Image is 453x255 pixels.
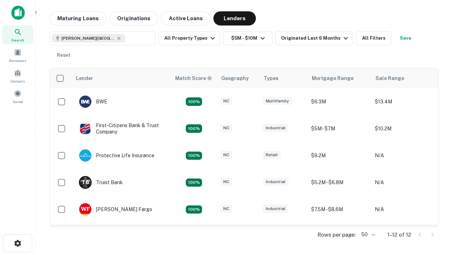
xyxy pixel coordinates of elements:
[275,31,353,45] button: Originated Last 6 Months
[308,142,371,169] td: $9.2M
[50,11,107,25] button: Maturing Loans
[308,223,371,250] td: $8.8M
[11,78,25,84] span: Contacts
[79,203,152,216] div: [PERSON_NAME] Fargo
[76,74,93,83] div: Lender
[371,223,435,250] td: N/A
[52,48,75,62] button: Reset
[371,115,435,142] td: $10.2M
[264,74,279,83] div: Types
[308,169,371,196] td: $5.2M - $6.8M
[82,179,89,186] p: T B
[186,205,202,214] div: Matching Properties: 2, hasApolloMatch: undefined
[375,74,404,83] div: Sale Range
[62,35,115,41] span: [PERSON_NAME][GEOGRAPHIC_DATA], [GEOGRAPHIC_DATA]
[11,6,25,20] img: capitalize-icon.png
[79,123,91,135] img: picture
[223,31,273,45] button: $5M - $10M
[356,31,391,45] button: All Filters
[79,149,91,161] img: picture
[259,68,308,88] th: Types
[263,178,288,186] div: Industrial
[175,74,212,82] div: Capitalize uses an advanced AI algorithm to match your search with the best lender. The match sco...
[371,68,435,88] th: Sale Range
[418,176,453,210] iframe: Chat Widget
[186,124,202,133] div: Matching Properties: 2, hasApolloMatch: undefined
[220,205,232,213] div: NC
[308,115,371,142] td: $5M - $7M
[371,169,435,196] td: N/A
[388,231,411,239] p: 1–12 of 12
[371,142,435,169] td: N/A
[186,152,202,160] div: Matching Properties: 2, hasApolloMatch: undefined
[79,176,123,189] div: Truist Bank
[2,87,33,106] a: Saved
[220,151,232,159] div: NC
[13,99,23,104] span: Saved
[220,97,232,105] div: NC
[263,97,292,105] div: Multifamily
[79,95,107,108] div: BWE
[221,74,249,83] div: Geography
[217,68,259,88] th: Geography
[281,34,350,42] div: Originated Last 6 Months
[11,37,24,43] span: Search
[161,11,211,25] button: Active Loans
[220,178,232,186] div: NC
[308,88,371,115] td: $6.3M
[79,96,91,108] img: picture
[186,178,202,187] div: Matching Properties: 3, hasApolloMatch: undefined
[159,31,220,45] button: All Property Types
[109,11,158,25] button: Originations
[371,88,435,115] td: $13.4M
[308,68,371,88] th: Mortgage Range
[79,149,154,162] div: Protective Life Insurance
[220,124,232,132] div: NC
[171,68,217,88] th: Capitalize uses an advanced AI algorithm to match your search with the best lender. The match sco...
[359,229,376,240] div: 50
[2,25,33,44] a: Search
[312,74,354,83] div: Mortgage Range
[186,97,202,106] div: Matching Properties: 2, hasApolloMatch: undefined
[79,203,91,215] img: picture
[175,74,211,82] h6: Match Score
[263,124,288,132] div: Industrial
[394,31,417,45] button: Save your search to get updates of matches that match your search criteria.
[2,46,33,65] a: Borrowers
[263,205,288,213] div: Industrial
[263,151,281,159] div: Retail
[308,196,371,223] td: $7.5M - $8.6M
[9,58,26,63] span: Borrowers
[2,66,33,85] a: Contacts
[72,68,171,88] th: Lender
[371,196,435,223] td: N/A
[79,122,164,135] div: First-citizens Bank & Trust Company
[317,231,356,239] p: Rows per page:
[213,11,256,25] button: Lenders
